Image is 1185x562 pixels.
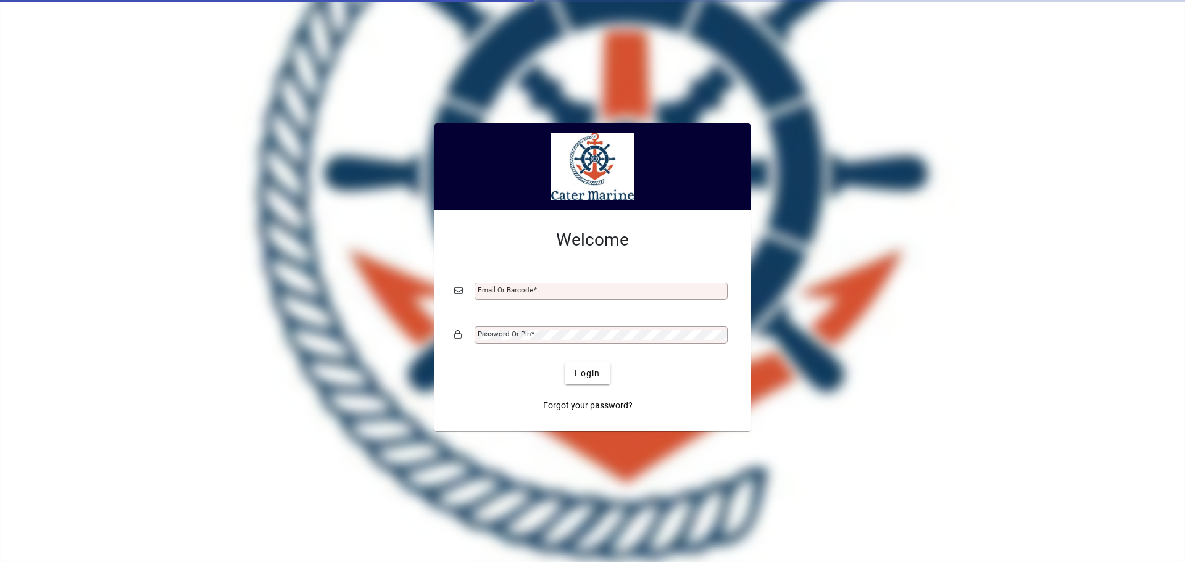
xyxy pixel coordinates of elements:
[538,394,638,416] a: Forgot your password?
[575,367,600,380] span: Login
[478,329,531,338] mat-label: Password or Pin
[543,399,633,412] span: Forgot your password?
[565,362,610,384] button: Login
[478,286,533,294] mat-label: Email or Barcode
[454,229,731,250] h2: Welcome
